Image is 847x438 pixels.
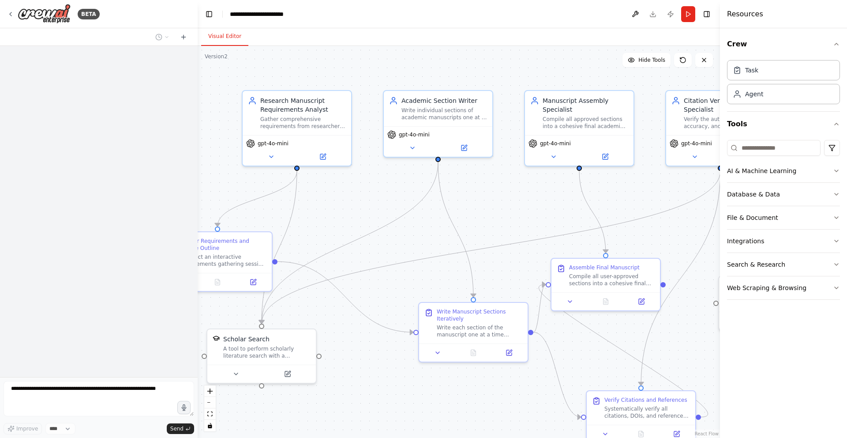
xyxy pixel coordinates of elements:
[401,107,487,121] div: Write individual sections of academic manuscripts one at a time, incorporating verified citations...
[383,90,493,158] div: Academic Section WriterWrite individual sections of academic manuscripts one at a time, incorpora...
[177,401,191,414] button: Click to speak your automation idea
[181,253,266,268] div: Conduct an interactive requirements gathering session with the researcher using strategic yes/no ...
[181,238,266,252] div: Gather Requirements and Create Outline
[727,32,840,57] button: Crew
[524,90,634,166] div: Manuscript Assembly SpecialistCompile all approved sections into a cohesive final academic manusc...
[727,112,840,136] button: Tools
[201,27,248,46] button: Visual Editor
[257,162,442,324] g: Edge from 9fdb4c75-f1f5-4185-8f13-d9345c4341d0 to 47fe3862-02c9-40ef-8fca-256208bb6d4e
[213,171,301,227] g: Edge from 3c888dc2-708d-4ded-a340-781e083f0753 to dd4d1ff4-62f7-4ca5-ab1f-7305dd324099
[551,258,661,311] div: Assemble Final ManuscriptCompile all user-approved sections into a cohesive final academic manusc...
[494,347,524,358] button: Open in side panel
[223,335,270,344] div: Scholar Search
[206,328,317,384] div: SerplyScholarSearchToolScholar SearchA tool to perform scholarly literature search with a search_...
[213,335,220,342] img: SerplyScholarSearchTool
[684,116,769,130] div: Verify the authenticity, accuracy, and validity of all academic citations and DOIs in research ma...
[205,53,228,60] div: Version 2
[543,96,628,114] div: Manuscript Assembly Specialist
[78,9,100,19] div: BETA
[152,32,173,42] button: Switch to previous chat
[684,96,769,114] div: Citation Verification Specialist
[204,408,216,420] button: fit view
[262,369,312,379] button: Open in side panel
[258,140,289,147] span: gpt-4o-mini
[439,143,489,153] button: Open in side panel
[277,257,413,337] g: Edge from dd4d1ff4-62f7-4ca5-ab1f-7305dd324099 to d09488c7-01f3-4a2e-8bf2-64830af9235b
[665,90,776,166] div: Citation Verification SpecialistVerify the authenticity, accuracy, and validity of all academic c...
[580,151,630,162] button: Open in side panel
[604,396,687,404] div: Verify Citations and References
[204,397,216,408] button: zoom out
[18,4,71,24] img: Logo
[638,57,665,64] span: Hide Tools
[575,171,610,253] g: Edge from 54b42e86-d9d8-4ffd-bab8-b929c89741b1 to 8200b104-4b88-43dd-be9b-5e4ffadd29cb
[203,8,215,20] button: Hide left sidebar
[727,230,840,253] button: Integrations
[533,328,581,422] g: Edge from d09488c7-01f3-4a2e-8bf2-64830af9235b to eb3085e3-1105-4ea2-a58a-af7a9a51c437
[537,280,710,422] g: Edge from eb3085e3-1105-4ea2-a58a-af7a9a51c437 to 8200b104-4b88-43dd-be9b-5e4ffadd29cb
[626,296,656,307] button: Open in side panel
[727,136,840,307] div: Tools
[533,280,546,337] g: Edge from d09488c7-01f3-4a2e-8bf2-64830af9235b to 8200b104-4b88-43dd-be9b-5e4ffadd29cb
[695,431,719,436] a: React Flow attribution
[569,273,655,287] div: Compile all user-approved sections into a cohesive final academic manuscript. Ensure smooth trans...
[199,277,236,287] button: No output available
[257,171,725,324] g: Edge from 4535dab3-f1e9-49b4-9742-a3beda7efe5c to 47fe3862-02c9-40ef-8fca-256208bb6d4e
[257,171,301,324] g: Edge from 3c888dc2-708d-4ded-a340-781e083f0753 to 47fe3862-02c9-40ef-8fca-256208bb6d4e
[204,420,216,431] button: toggle interactivity
[437,324,522,338] div: Write each section of the manuscript one at a time following the approved outline. For each secti...
[727,9,763,19] h4: Resources
[681,140,712,147] span: gpt-4o-mini
[162,231,273,292] div: Gather Requirements and Create OutlineConduct an interactive requirements gathering session with ...
[170,425,184,432] span: Send
[434,162,478,297] g: Edge from 9fdb4c75-f1f5-4185-8f13-d9345c4341d0 to d09488c7-01f3-4a2e-8bf2-64830af9235b
[4,423,42,434] button: Improve
[701,8,713,20] button: Hide right sidebar
[399,131,430,138] span: gpt-4o-mini
[204,385,216,397] button: zoom in
[569,264,640,271] div: Assemble Final Manuscript
[260,96,346,114] div: Research Manuscript Requirements Analyst
[727,253,840,276] button: Search & Research
[238,277,268,287] button: Open in side panel
[455,347,492,358] button: No output available
[604,405,690,419] div: Systematically verify all citations, DOIs, and references in each manuscript section. For each ci...
[745,90,763,98] div: Agent
[437,308,522,322] div: Write Manuscript Sections Iteratively
[587,296,625,307] button: No output available
[727,57,840,111] div: Crew
[745,66,758,75] div: Task
[418,302,528,362] div: Write Manuscript Sections IterativelyWrite each section of the manuscript one at a time following...
[176,32,191,42] button: Start a new chat
[401,96,487,105] div: Academic Section Writer
[298,151,348,162] button: Open in side panel
[622,53,671,67] button: Hide Tools
[167,423,194,434] button: Send
[204,385,216,431] div: React Flow controls
[540,140,571,147] span: gpt-4o-mini
[637,171,725,385] g: Edge from 4535dab3-f1e9-49b4-9742-a3beda7efe5c to eb3085e3-1105-4ea2-a58a-af7a9a51c437
[223,345,311,359] div: A tool to perform scholarly literature search with a search_query.
[16,425,38,432] span: Improve
[230,10,284,19] nav: breadcrumb
[727,206,840,229] button: File & Document
[543,116,628,130] div: Compile all approved sections into a cohesive final academic manuscript, ensuring proper formatti...
[727,159,840,182] button: AI & Machine Learning
[260,116,346,130] div: Gather comprehensive requirements from researchers about their manuscript needs through strategic...
[242,90,352,166] div: Research Manuscript Requirements AnalystGather comprehensive requirements from researchers about ...
[727,276,840,299] button: Web Scraping & Browsing
[727,183,840,206] button: Database & Data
